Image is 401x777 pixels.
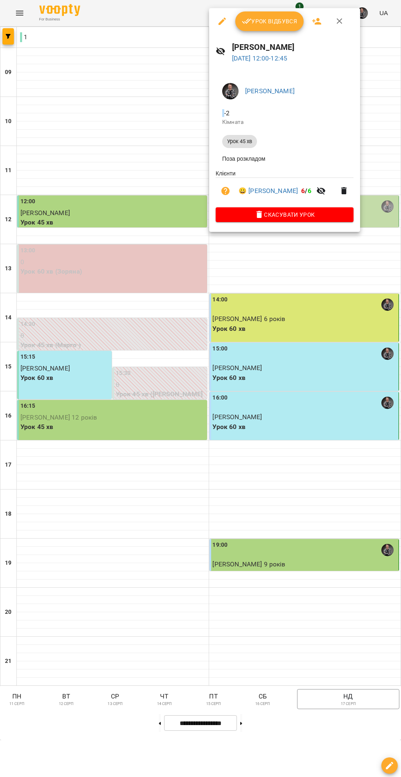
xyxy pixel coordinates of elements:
a: [DATE] 12:00-12:45 [232,54,288,62]
span: 6 [308,187,311,195]
a: [PERSON_NAME] [245,87,295,95]
h6: [PERSON_NAME] [232,41,354,54]
span: - 2 [222,109,231,117]
span: Урок 45 хв [222,138,257,145]
ul: Клієнти [216,169,354,207]
button: Скасувати Урок [216,207,354,222]
button: Візит ще не сплачено. Додати оплату? [216,181,235,201]
b: / [301,187,311,195]
span: Скасувати Урок [222,210,347,220]
span: Урок відбувся [242,16,297,26]
button: Урок відбувся [235,11,304,31]
p: Кімната [222,118,347,126]
li: Поза розкладом [216,151,354,166]
img: 9774cdb94cd07e2c046c34ee188bda8a.png [222,83,239,99]
a: 😀 [PERSON_NAME] [239,186,298,196]
span: 6 [301,187,305,195]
